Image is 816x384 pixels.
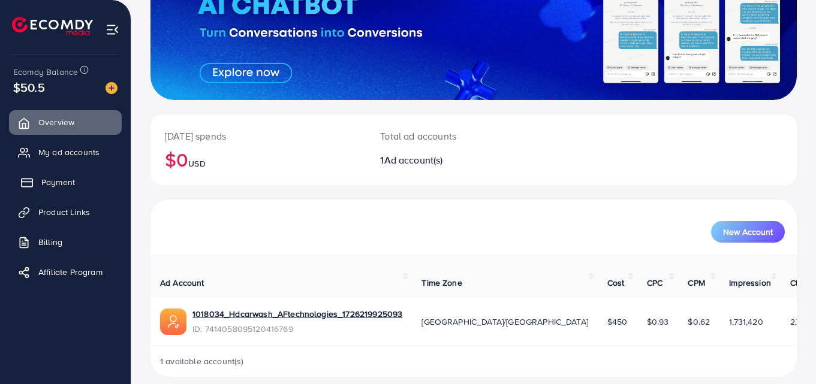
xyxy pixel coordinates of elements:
p: [DATE] spends [165,129,351,143]
span: CPC [647,277,663,289]
span: [GEOGRAPHIC_DATA]/[GEOGRAPHIC_DATA] [421,316,588,328]
a: Product Links [9,200,122,224]
span: $0.93 [647,316,669,328]
span: $50.5 [13,78,45,96]
span: ID: 7414058095120416769 [192,323,402,335]
span: Cost [607,277,625,289]
p: Total ad accounts [380,129,513,143]
span: Ecomdy Balance [13,66,78,78]
span: New Account [723,228,773,236]
span: Ad Account [160,277,204,289]
span: $450 [607,316,628,328]
a: Overview [9,110,122,134]
span: Time Zone [421,277,462,289]
span: 1 available account(s) [160,355,244,367]
img: menu [106,23,119,37]
img: image [106,82,118,94]
span: Product Links [38,206,90,218]
iframe: Chat [765,330,807,375]
span: Payment [41,176,75,188]
img: logo [12,17,93,35]
span: CPM [688,277,704,289]
button: New Account [711,221,785,243]
span: Ad account(s) [384,153,443,167]
img: ic-ads-acc.e4c84228.svg [160,309,186,335]
a: My ad accounts [9,140,122,164]
a: 1018034_Hdcarwash_AFtechnologies_1726219925093 [192,308,402,320]
span: My ad accounts [38,146,100,158]
a: Billing [9,230,122,254]
span: USD [188,158,205,170]
span: Affiliate Program [38,266,103,278]
span: Billing [38,236,62,248]
span: Clicks [790,277,813,289]
span: 1,731,420 [729,316,763,328]
a: Affiliate Program [9,260,122,284]
h2: 1 [380,155,513,166]
span: Overview [38,116,74,128]
a: Payment [9,170,122,194]
span: 2,794 [790,316,811,328]
span: $0.62 [688,316,710,328]
h2: $0 [165,148,351,171]
span: Impression [729,277,771,289]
